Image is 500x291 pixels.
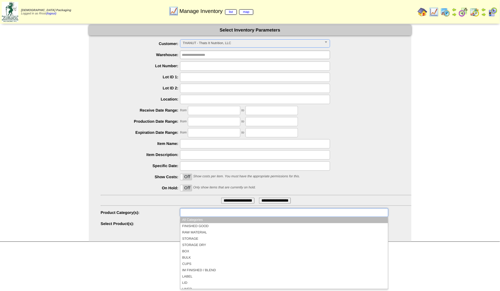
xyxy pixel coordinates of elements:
img: calendarblend.gif [459,7,468,17]
li: FINISHED GOOD [180,223,388,229]
img: arrowright.gif [481,12,486,17]
img: zoroco-logo-small.webp [2,2,18,22]
label: Lot ID 2: [101,86,180,90]
span: from [180,120,187,124]
a: list [225,9,237,15]
li: LID [180,280,388,286]
label: Warehouse: [101,52,180,57]
div: OnOff [180,185,192,191]
img: calendarinout.gif [470,7,480,17]
span: to [242,131,244,135]
span: Manage Inventory [179,8,253,14]
label: Off [180,174,192,180]
li: All Categories [180,217,388,223]
label: Item Description: [101,152,180,157]
label: Item Name: [101,141,180,146]
img: line_graph.gif [169,6,178,16]
span: THANUT - Thats It Nutrition, LLC [183,40,322,47]
label: Specific Date: [101,163,180,168]
img: arrowright.gif [452,12,457,17]
img: home.gif [418,7,427,17]
li: CUPS [180,261,388,267]
span: from [180,131,187,135]
span: from [180,109,187,112]
label: Select Product(s): [101,221,180,226]
label: Receive Date Range: [101,108,180,112]
span: [DEMOGRAPHIC_DATA] Packaging [21,9,71,12]
label: On Hold: [101,186,180,190]
a: map [239,9,253,15]
span: Show costs per item. You must have the appropriate permissions for this. [193,175,300,178]
div: Select Inventory Parameters [89,25,411,35]
li: BULK [180,255,388,261]
span: to [242,109,244,112]
div: OnOff [180,174,192,180]
span: Only show items that are currently on hold. [193,186,256,190]
label: Expiration Date Range: [101,130,180,135]
img: calendarcustomer.gif [488,7,498,17]
li: RAW MATERIAL [180,229,388,236]
label: Production Date Range: [101,119,180,124]
img: arrowleft.gif [452,7,457,12]
label: Product Category(s): [101,210,180,215]
label: Off [180,185,192,191]
img: line_graph.gif [429,7,439,17]
label: Show Costs: [101,175,180,179]
span: to [242,120,244,124]
li: LABEL [180,274,388,280]
img: arrowleft.gif [481,7,486,12]
label: Lot Number: [101,64,180,68]
label: Location: [101,97,180,101]
li: BOX [180,248,388,255]
img: calendarprod.gif [441,7,450,17]
span: Logged in as Rrost [21,9,71,15]
label: Lot ID 1: [101,75,180,79]
li: IM FINISHED / BLEND [180,267,388,274]
li: STORAGE [180,236,388,242]
li: STORAGE DRY [180,242,388,248]
a: (logout) [46,12,56,15]
label: Customer: [101,41,180,46]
